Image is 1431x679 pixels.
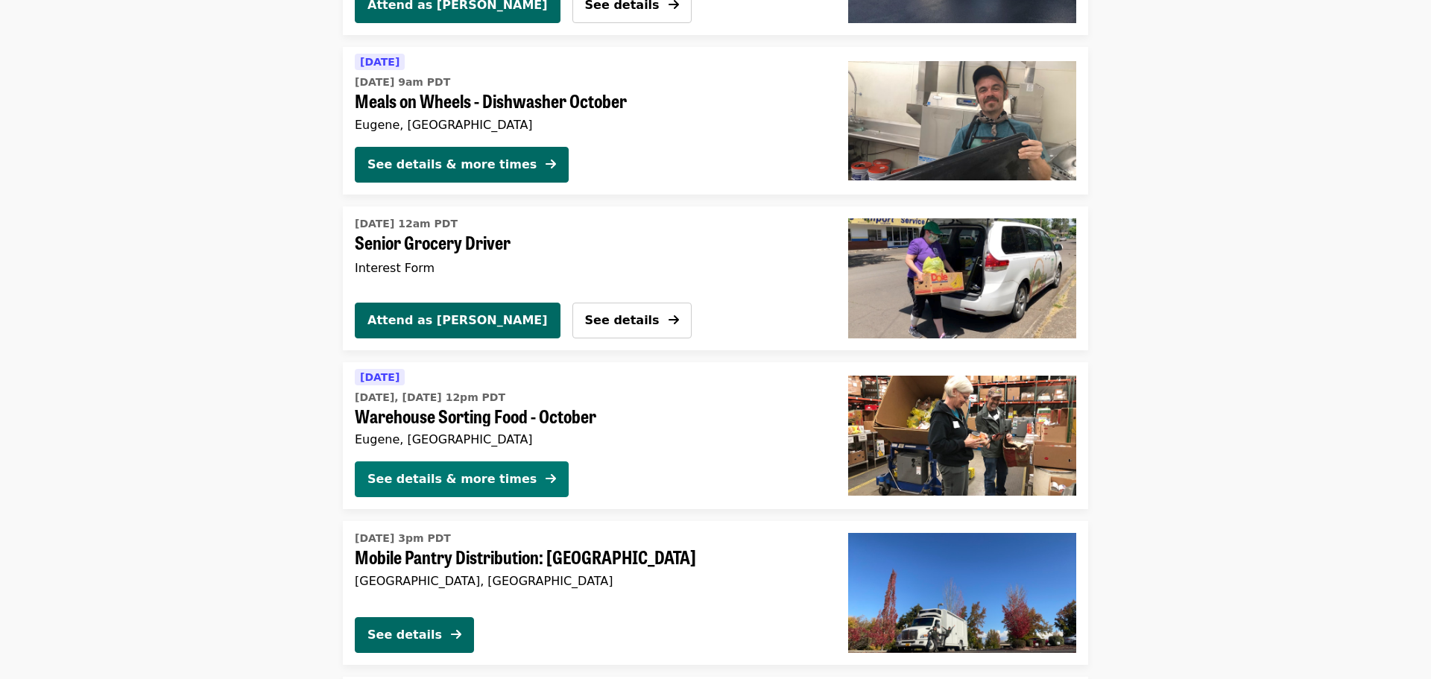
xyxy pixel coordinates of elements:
button: See details & more times [355,461,569,497]
img: Warehouse Sorting Food - October organized by Food for Lane County [848,376,1076,495]
a: See details for "Warehouse Sorting Food - October" [343,362,1088,510]
a: See details for "Mobile Pantry Distribution: Springfield" [343,521,1088,664]
a: See details for "Senior Grocery Driver" [355,212,812,283]
i: arrow-right icon [546,157,556,171]
button: See details [355,617,474,653]
div: [GEOGRAPHIC_DATA], [GEOGRAPHIC_DATA] [355,574,824,588]
span: [DATE] [360,371,399,383]
button: See details & more times [355,147,569,183]
button: See details [572,303,692,338]
div: See details & more times [367,470,537,488]
time: [DATE] 9am PDT [355,75,450,90]
span: Senior Grocery Driver [355,232,812,253]
time: [DATE] 3pm PDT [355,531,451,546]
a: Senior Grocery Driver [836,206,1088,350]
img: Senior Grocery Driver organized by Food for Lane County [848,218,1076,338]
div: See details & more times [367,156,537,174]
div: Eugene, [GEOGRAPHIC_DATA] [355,118,824,132]
img: Meals on Wheels - Dishwasher October organized by Food for Lane County [848,61,1076,180]
span: Warehouse Sorting Food - October [355,405,824,427]
i: arrow-right icon [669,313,679,327]
img: Mobile Pantry Distribution: Springfield organized by Food for Lane County [848,533,1076,652]
div: Eugene, [GEOGRAPHIC_DATA] [355,432,824,446]
span: Interest Form [355,261,435,275]
span: Attend as [PERSON_NAME] [367,312,548,329]
div: See details [367,626,442,644]
time: [DATE] 12am PDT [355,216,458,232]
a: See details for "Meals on Wheels - Dishwasher October" [343,47,1088,195]
span: See details [585,313,660,327]
i: arrow-right icon [546,472,556,486]
time: [DATE], [DATE] 12pm PDT [355,390,505,405]
i: arrow-right icon [451,628,461,642]
button: Attend as [PERSON_NAME] [355,303,560,338]
span: Mobile Pantry Distribution: [GEOGRAPHIC_DATA] [355,546,824,568]
span: Meals on Wheels - Dishwasher October [355,90,824,112]
span: [DATE] [360,56,399,68]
